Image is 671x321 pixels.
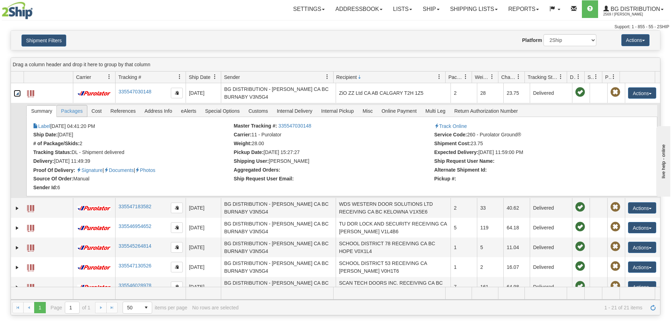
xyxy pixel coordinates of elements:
[434,167,487,173] strong: Alternate Shipment Id:
[610,222,620,232] span: Pickup Not Assigned
[451,257,477,277] td: 1
[177,105,201,117] span: eAlerts
[224,74,240,81] span: Sender
[610,202,620,212] span: Pickup Not Assigned
[528,74,558,81] span: Tracking Status
[51,302,91,314] span: Page of 1
[477,218,503,237] td: 119
[610,261,620,271] span: Pickup Not Assigned
[434,149,478,155] strong: Expected Delivery:
[2,24,669,30] div: Support: 1 - 855 - 55 - 2SHIP
[628,202,656,214] button: Actions
[221,218,336,237] td: BG DISTRIBUTION - [PERSON_NAME] CA BC BURNABY V3N5G4
[377,105,421,117] span: Online Payment
[27,261,34,272] a: Label
[2,2,33,19] img: logo2569.jpg
[503,198,530,218] td: 40.62
[243,305,642,310] span: 1 - 21 of 21 items
[118,204,151,209] a: 335547183582
[273,105,317,117] span: Internal Delivery
[186,277,221,297] td: [DATE]
[76,91,112,96] img: 11 - Purolator
[171,203,183,213] button: Copy to clipboard
[278,123,311,129] a: 335547030148
[421,105,450,117] span: Multi Leg
[76,74,91,81] span: Carrier
[14,224,21,232] a: Expand
[530,218,572,237] td: Delivered
[530,83,572,103] td: Delivered
[186,257,221,277] td: [DATE]
[14,90,21,97] a: Collapse
[336,198,451,218] td: WDS WESTERN DOOR SOLUTIONS LTD RECEIVING CA BC KELOWNA V1X5E6
[27,281,34,292] a: Label
[234,132,252,137] strong: Carrier:
[628,242,656,253] button: Actions
[434,132,633,139] li: 260 - Purolator Ground®
[530,198,572,218] td: Delivered
[572,71,584,83] a: Delivery Status filter column settings
[76,226,112,231] img: 11 - Purolator
[171,88,183,98] button: Copy to clipboard
[575,261,585,271] span: On time
[448,74,463,81] span: Packages
[451,198,477,218] td: 2
[336,237,451,257] td: SCHOOL DISTRICT 78 RECEIVING CA BC HOPE V0X1L4
[33,149,232,156] li: DL - Shipment delivered
[33,132,232,139] li: [DATE]
[451,237,477,257] td: 1
[575,87,585,97] span: On time
[503,83,530,103] td: 23.75
[11,58,660,72] div: grid grouping header
[530,277,572,297] td: Delivered
[451,83,477,103] td: 2
[221,83,336,103] td: BG DISTRIBUTION - [PERSON_NAME] CA BC BURNABY V3N5G4
[522,37,542,44] label: Platform
[610,242,620,252] span: Pickup Not Assigned
[244,105,272,117] span: Customs
[76,245,112,251] img: 11 - Purolator
[118,263,151,268] a: 335547130526
[186,83,221,103] td: [DATE]
[103,71,115,83] a: Carrier filter column settings
[76,285,112,290] img: 11 - Purolator
[118,243,151,249] a: 335545264814
[27,222,34,233] a: Label
[33,176,73,181] strong: Source Of Order:
[358,105,377,117] span: Misc
[655,124,670,196] iframe: chat widget
[530,257,572,277] td: Delivered
[140,105,176,117] span: Address Info
[605,74,611,81] span: Pickup Status
[477,83,503,103] td: 28
[14,205,21,212] a: Expand
[34,302,45,313] span: Page 1
[76,167,102,173] a: Proof of delivery signature
[477,198,503,218] td: 33
[33,141,80,146] strong: # of Package/Skids:
[336,218,451,237] td: TU DOR LOCK AND SECURITY RECEIVING CA [PERSON_NAME] V1L4B6
[575,222,585,232] span: On time
[330,0,388,18] a: Addressbook
[234,141,252,146] strong: Weight:
[501,74,516,81] span: Charge
[221,198,336,218] td: BG DISTRIBUTION - [PERSON_NAME] CA BC BURNABY V3N5G4
[388,0,417,18] a: Lists
[317,105,358,117] span: Internal Pickup
[27,202,34,213] a: Label
[575,242,585,252] span: On time
[171,222,183,233] button: Copy to clipboard
[434,141,471,146] strong: Shipment Cost:
[530,237,572,257] td: Delivered
[628,281,656,292] button: Actions
[209,71,221,83] a: Ship Date filter column settings
[590,71,602,83] a: Shipment Issues filter column settings
[434,149,633,156] li: [DATE] 11:59:00 PM
[186,218,221,237] td: [DATE]
[434,141,633,148] li: 23.75
[171,242,183,253] button: Copy to clipboard
[189,74,210,81] span: Ship Date
[647,302,659,313] a: Refresh
[33,176,232,183] li: Manual
[5,6,65,11] div: live help - online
